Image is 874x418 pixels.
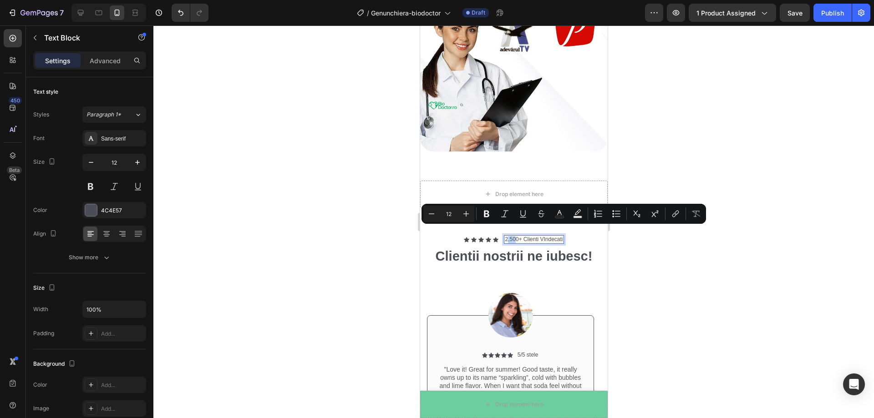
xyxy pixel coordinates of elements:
[813,4,852,22] button: Publish
[60,7,64,18] p: 7
[843,373,865,395] div: Open Intercom Messenger
[69,253,111,262] div: Show more
[33,111,49,119] div: Styles
[367,8,369,18] span: /
[689,4,776,22] button: 1 product assigned
[45,56,71,65] p: Settings
[33,305,48,313] div: Width
[90,56,121,65] p: Advanced
[33,358,77,370] div: Background
[33,404,49,413] div: Image
[33,282,57,294] div: Size
[33,329,54,337] div: Padding
[33,249,146,266] button: Show more
[101,330,144,338] div: Add...
[4,4,68,22] button: 7
[44,32,122,43] p: Text Block
[33,156,57,168] div: Size
[788,9,803,17] span: Save
[83,301,146,317] input: Auto
[821,8,844,18] div: Publish
[101,135,144,143] div: Sans-serif
[172,4,208,22] div: Undo/Redo
[780,4,810,22] button: Save
[420,25,608,418] iframe: Design area
[33,134,45,142] div: Font
[33,228,59,240] div: Align
[371,8,441,18] span: Genunchiera-biodoctor
[101,405,144,413] div: Add...
[472,9,485,17] span: Draft
[101,206,144,215] div: 4C4E57
[82,106,146,123] button: Paragraph 1*
[101,381,144,389] div: Add...
[33,88,58,96] div: Text style
[33,206,47,214] div: Color
[7,166,22,174] div: Beta
[9,97,22,104] div: 450
[86,111,121,119] span: Paragraph 1*
[696,8,756,18] span: 1 product assigned
[422,204,706,224] div: Editor contextual toolbar
[33,381,47,389] div: Color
